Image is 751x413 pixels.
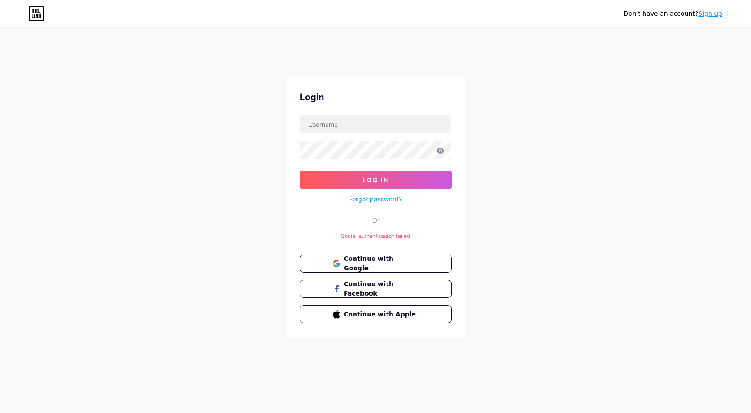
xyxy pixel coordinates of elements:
div: Social authentication failed [300,232,452,240]
span: Continue with Apple [344,310,418,319]
input: Username [300,115,451,133]
button: Continue with Facebook [300,280,452,298]
span: Log In [362,176,389,184]
div: Login [300,90,452,104]
a: Forgot password? [349,194,402,204]
button: Log In [300,171,452,189]
a: Sign up [698,10,722,17]
span: Continue with Google [344,254,418,273]
button: Continue with Google [300,255,452,273]
div: Or [372,215,379,225]
button: Continue with Apple [300,305,452,323]
div: Don't have an account? [623,9,722,19]
span: Continue with Facebook [344,279,418,298]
